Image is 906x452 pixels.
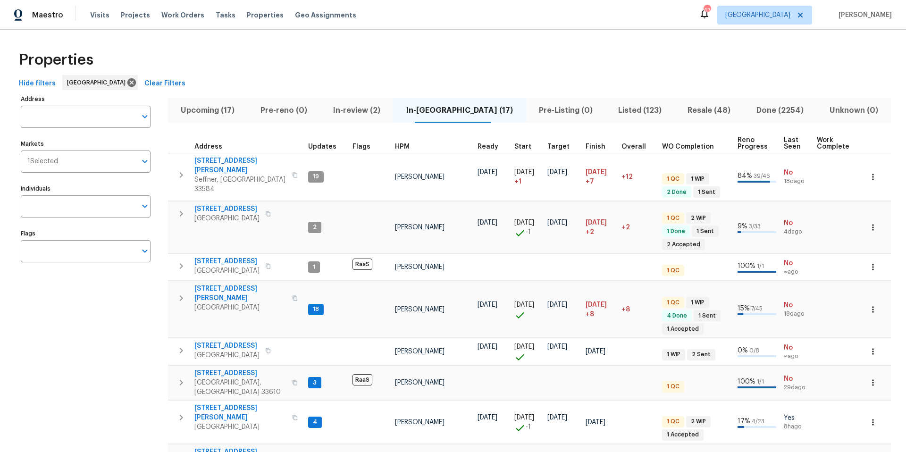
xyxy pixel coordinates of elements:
[754,173,770,179] span: 39 / 46
[749,224,761,229] span: 3 / 33
[757,379,764,385] span: 1 / 1
[663,325,703,333] span: 1 Accepted
[194,378,286,397] span: [GEOGRAPHIC_DATA], [GEOGRAPHIC_DATA] 33610
[326,104,388,117] span: In-review (2)
[511,281,544,338] td: Project started on time
[784,301,809,310] span: No
[547,169,567,176] span: [DATE]
[704,6,710,15] div: 43
[738,137,768,150] span: Reno Progress
[663,214,683,222] span: 1 QC
[138,200,151,213] button: Open
[586,177,594,186] span: +7
[547,301,567,308] span: [DATE]
[822,104,885,117] span: Unknown (0)
[547,414,567,421] span: [DATE]
[138,110,151,123] button: Open
[663,241,704,249] span: 2 Accepted
[352,259,372,270] span: RaaS
[352,143,370,150] span: Flags
[194,143,222,150] span: Address
[309,418,321,426] span: 4
[663,383,683,391] span: 1 QC
[194,214,260,223] span: [GEOGRAPHIC_DATA]
[738,378,755,385] span: 100 %
[663,351,684,359] span: 1 WIP
[526,422,531,432] span: -1
[194,341,260,351] span: [STREET_ADDRESS]
[32,10,63,20] span: Maestro
[511,401,544,444] td: Project started 1 days early
[618,201,658,253] td: 2 day(s) past target finish date
[514,219,534,226] span: [DATE]
[784,137,801,150] span: Last Seen
[738,173,752,179] span: 84 %
[687,299,708,307] span: 1 WIP
[194,422,286,432] span: [GEOGRAPHIC_DATA]
[586,227,594,237] span: +2
[514,143,540,150] div: Actual renovation start date
[194,266,260,276] span: [GEOGRAPHIC_DATA]
[19,78,56,90] span: Hide filters
[19,55,93,65] span: Properties
[582,201,618,253] td: Scheduled to finish 2 day(s) late
[586,143,605,150] span: Finish
[309,305,323,313] span: 18
[194,303,286,312] span: [GEOGRAPHIC_DATA]
[547,343,567,350] span: [DATE]
[194,368,286,378] span: [STREET_ADDRESS]
[738,347,748,354] span: 0 %
[784,310,809,318] span: 18d ago
[784,177,809,185] span: 18d ago
[67,78,129,87] span: [GEOGRAPHIC_DATA]
[784,228,809,236] span: 4d ago
[309,173,323,181] span: 19
[478,219,497,226] span: [DATE]
[547,143,578,150] div: Target renovation project end date
[138,155,151,168] button: Open
[784,218,809,228] span: No
[688,351,714,359] span: 2 Sent
[687,214,710,222] span: 2 WIP
[757,263,764,269] span: 1 / 1
[62,75,138,90] div: [GEOGRAPHIC_DATA]
[21,141,151,147] label: Markets
[161,10,204,20] span: Work Orders
[784,374,809,384] span: No
[618,281,658,338] td: 8 day(s) past target finish date
[663,418,683,426] span: 1 QC
[514,143,531,150] span: Start
[738,223,747,230] span: 9 %
[138,244,151,258] button: Open
[694,188,719,196] span: 1 Sent
[663,227,689,235] span: 1 Done
[784,352,809,360] span: ∞ ago
[295,10,356,20] span: Geo Assignments
[738,305,750,312] span: 15 %
[663,312,691,320] span: 4 Done
[21,96,151,102] label: Address
[586,169,607,176] span: [DATE]
[547,143,570,150] span: Target
[693,227,718,235] span: 1 Sent
[611,104,669,117] span: Listed (123)
[582,153,618,201] td: Scheduled to finish 7 day(s) late
[749,104,811,117] span: Done (2254)
[531,104,600,117] span: Pre-Listing (0)
[309,263,319,271] span: 1
[478,414,497,421] span: [DATE]
[144,78,185,90] span: Clear Filters
[478,343,497,350] span: [DATE]
[582,281,618,338] td: Scheduled to finish 8 day(s) late
[752,419,764,424] span: 4 / 23
[478,169,497,176] span: [DATE]
[511,201,544,253] td: Project started 1 days early
[194,257,260,266] span: [STREET_ADDRESS]
[663,299,683,307] span: 1 QC
[514,301,534,308] span: [DATE]
[738,418,750,425] span: 17 %
[586,419,605,426] span: [DATE]
[21,186,151,192] label: Individuals
[514,343,534,350] span: [DATE]
[514,177,521,186] span: + 1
